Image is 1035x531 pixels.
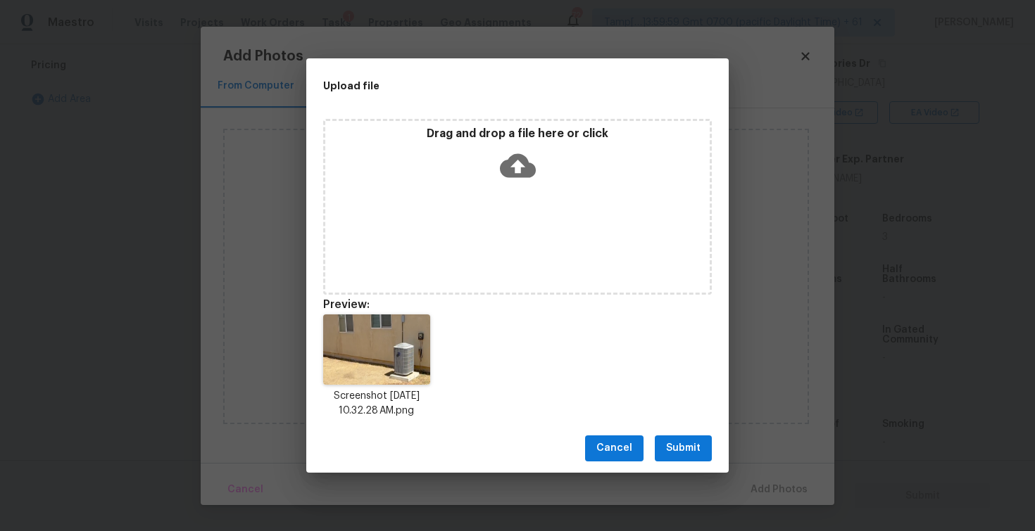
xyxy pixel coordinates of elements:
[325,127,710,141] p: Drag and drop a file here or click
[655,435,712,461] button: Submit
[585,435,644,461] button: Cancel
[323,78,648,94] h2: Upload file
[323,314,430,385] img: AeDsZeXE16vbAAAAAElFTkSuQmCC
[666,440,701,457] span: Submit
[323,389,430,418] p: Screenshot [DATE] 10.32.28 AM.png
[596,440,632,457] span: Cancel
